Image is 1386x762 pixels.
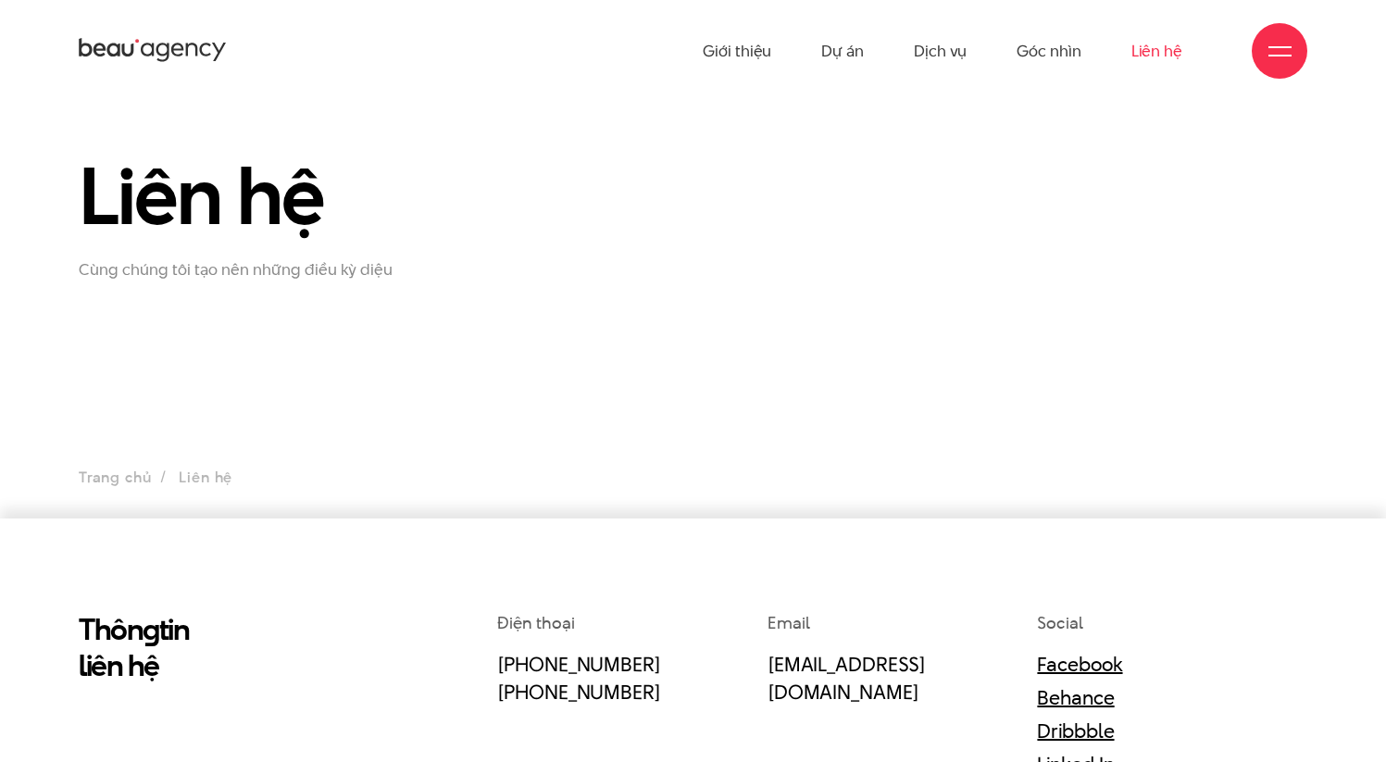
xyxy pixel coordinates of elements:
[79,611,365,683] h2: Thôn tin liên hệ
[1037,717,1114,744] a: Dribbble
[768,611,810,634] span: Email
[79,153,469,238] h1: Liên hệ
[79,467,151,488] a: Trang chủ
[768,650,926,706] a: [EMAIL_ADDRESS][DOMAIN_NAME]
[1037,683,1114,711] a: Behance
[497,678,660,706] a: [PHONE_NUMBER]
[143,608,159,650] en: g
[1037,650,1122,678] a: Facebook
[497,650,660,678] a: [PHONE_NUMBER]
[497,611,574,634] span: Điện thoại
[1037,611,1082,634] span: Social
[79,260,469,280] p: Cùng chúng tôi tạo nên những điều kỳ diệu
